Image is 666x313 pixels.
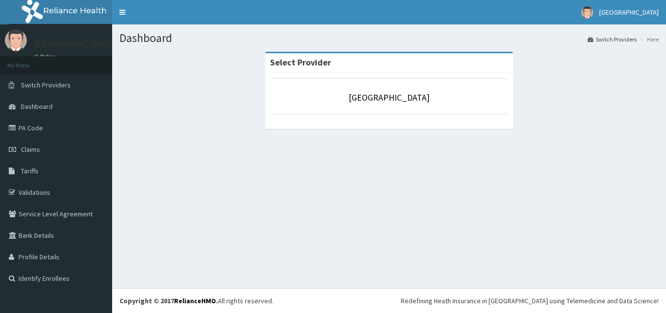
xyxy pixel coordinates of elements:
[349,92,430,103] a: [GEOGRAPHIC_DATA]
[5,29,27,51] img: User Image
[21,167,39,175] span: Tariffs
[174,296,216,305] a: RelianceHMO
[581,6,593,19] img: User Image
[599,8,659,17] span: [GEOGRAPHIC_DATA]
[21,145,40,154] span: Claims
[21,102,53,111] span: Dashboard
[119,296,218,305] strong: Copyright © 2017 .
[112,288,666,313] footer: All rights reserved.
[34,53,58,60] a: Online
[21,81,71,89] span: Switch Providers
[401,296,659,306] div: Redefining Heath Insurance in [GEOGRAPHIC_DATA] using Telemedicine and Data Science!
[34,40,115,48] p: [GEOGRAPHIC_DATA]
[588,35,637,43] a: Switch Providers
[119,32,659,44] h1: Dashboard
[638,35,659,43] li: Here
[270,57,331,68] strong: Select Provider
